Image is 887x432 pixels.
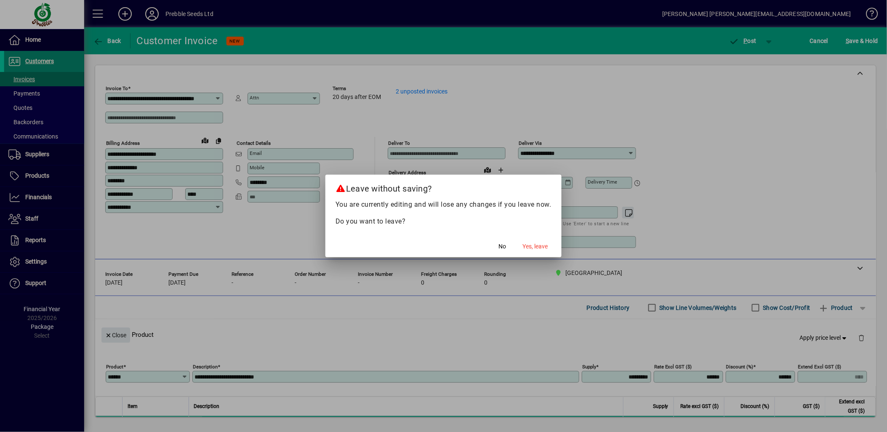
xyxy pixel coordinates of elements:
button: No [489,239,516,254]
h2: Leave without saving? [325,175,562,199]
span: No [499,242,506,251]
button: Yes, leave [519,239,551,254]
p: Do you want to leave? [336,216,551,227]
span: Yes, leave [523,242,548,251]
p: You are currently editing and will lose any changes if you leave now. [336,200,551,210]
